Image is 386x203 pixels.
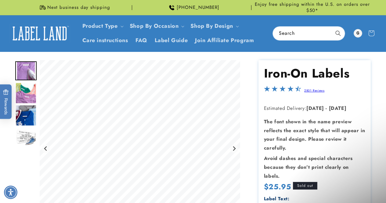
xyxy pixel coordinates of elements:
[130,23,179,30] span: Shop By Occasion
[79,33,132,48] a: Care instructions
[331,27,345,40] button: Search
[264,104,366,113] p: Estimated Delivery:
[7,22,73,45] a: Label Land
[5,154,77,172] iframe: Sign Up via Text for Offers
[15,105,37,126] div: Go to slide 3
[15,82,37,104] img: Iron on name tags ironed to a t-shirt
[15,60,37,82] div: Go to slide 1
[9,24,70,43] img: Label Land
[82,37,128,44] span: Care instructions
[264,118,365,151] strong: The font shown in the name preview reflects the exact style that will appear in your final design...
[151,33,192,48] a: Label Guide
[4,186,17,199] div: Accessibility Menu
[79,19,126,33] summary: Product Type
[126,19,187,33] summary: Shop By Occasion
[264,195,290,202] label: Label Text:
[47,5,110,11] span: Next business day shipping
[3,89,9,114] span: Rewards
[155,37,188,44] span: Label Guide
[187,19,241,33] summary: Shop By Design
[42,145,50,153] button: Go to last slide
[190,22,233,30] a: Shop By Design
[15,127,37,148] div: Go to slide 4
[135,37,147,44] span: FAQ
[264,87,301,94] span: 4.5-star overall rating
[15,127,37,148] img: Iron-on name labels with an iron
[304,88,324,93] a: 2801 Reviews - open in a new tab
[177,5,219,11] span: [PHONE_NUMBER]
[258,174,380,197] iframe: Gorgias Floating Chat
[254,2,371,13] span: Enjoy free shipping within the U.S. on orders over $50*
[264,155,353,179] strong: Avoid dashes and special characters because they don’t print clearly on labels.
[15,149,37,171] div: Go to slide 5
[230,145,238,153] button: Next slide
[306,105,324,112] strong: [DATE]
[132,33,151,48] a: FAQ
[15,105,37,126] img: Iron on name labels ironed to shirt collar
[191,33,258,48] a: Join Affiliate Program
[329,105,347,112] strong: [DATE]
[326,105,327,112] strong: -
[286,125,380,176] iframe: Gorgias live chat conversation starters
[264,65,366,81] h1: Iron-On Labels
[82,22,118,30] a: Product Type
[195,37,254,44] span: Join Affiliate Program
[15,82,37,104] div: Go to slide 2
[15,61,37,80] img: Iron on name label being ironed to shirt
